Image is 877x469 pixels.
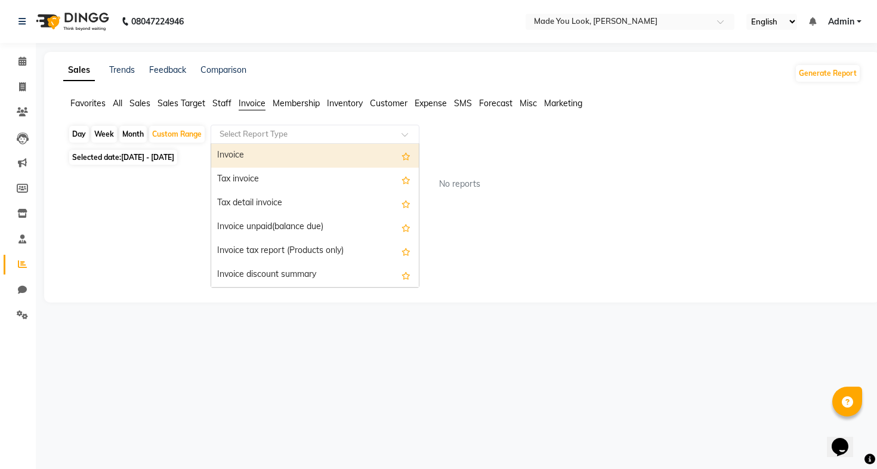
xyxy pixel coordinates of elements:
div: Invoice unpaid(balance due) [211,215,419,239]
span: Customer [370,98,407,109]
span: Expense [415,98,447,109]
span: Marketing [544,98,582,109]
div: Invoice tax report (Products only) [211,239,419,263]
b: 08047224946 [131,5,184,38]
a: Feedback [149,64,186,75]
ng-dropdown-panel: Options list [211,143,419,288]
span: Staff [212,98,231,109]
a: Trends [109,64,135,75]
span: Add this report to Favorites List [402,149,410,163]
span: Add this report to Favorites List [402,268,410,282]
span: Add this report to Favorites List [402,196,410,211]
span: Favorites [70,98,106,109]
iframe: chat widget [827,421,865,457]
span: Sales [129,98,150,109]
span: [DATE] - [DATE] [121,153,174,162]
div: Invoice discount summary [211,263,419,287]
span: No reports [439,178,480,190]
span: Add this report to Favorites List [402,220,410,234]
a: Comparison [200,64,246,75]
span: Misc [520,98,537,109]
span: Membership [273,98,320,109]
span: Forecast [479,98,512,109]
span: Admin [828,16,854,28]
div: Month [119,126,147,143]
span: Selected date: [69,150,177,165]
span: Inventory [327,98,363,109]
img: logo [30,5,112,38]
div: Tax invoice [211,168,419,192]
span: Add this report to Favorites List [402,244,410,258]
a: Sales [63,60,95,81]
span: Add this report to Favorites List [402,172,410,187]
span: All [113,98,122,109]
div: Invoice [211,144,419,168]
div: Tax detail invoice [211,192,419,215]
span: Sales Target [158,98,205,109]
span: Invoice [239,98,265,109]
div: Custom Range [149,126,205,143]
button: Generate Report [796,65,860,82]
div: Day [69,126,89,143]
div: Week [91,126,117,143]
span: SMS [454,98,472,109]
